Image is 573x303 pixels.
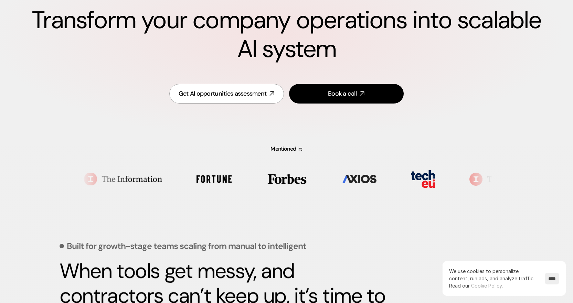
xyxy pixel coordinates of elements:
h1: Transform your company operations into scalable AI system [28,6,545,64]
span: Read our . [449,283,503,289]
a: Cookie Policy [471,283,502,289]
a: Book a call [289,84,404,104]
p: Mentioned in: [17,146,556,152]
p: We use cookies to personalize content, run ads, and analyze traffic. [449,268,538,289]
a: Get AI opportunities assessment [169,84,284,104]
div: Book a call [328,89,357,98]
div: Get AI opportunities assessment [179,89,267,98]
p: Built for growth-stage teams scaling from manual to intelligent [67,242,306,250]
